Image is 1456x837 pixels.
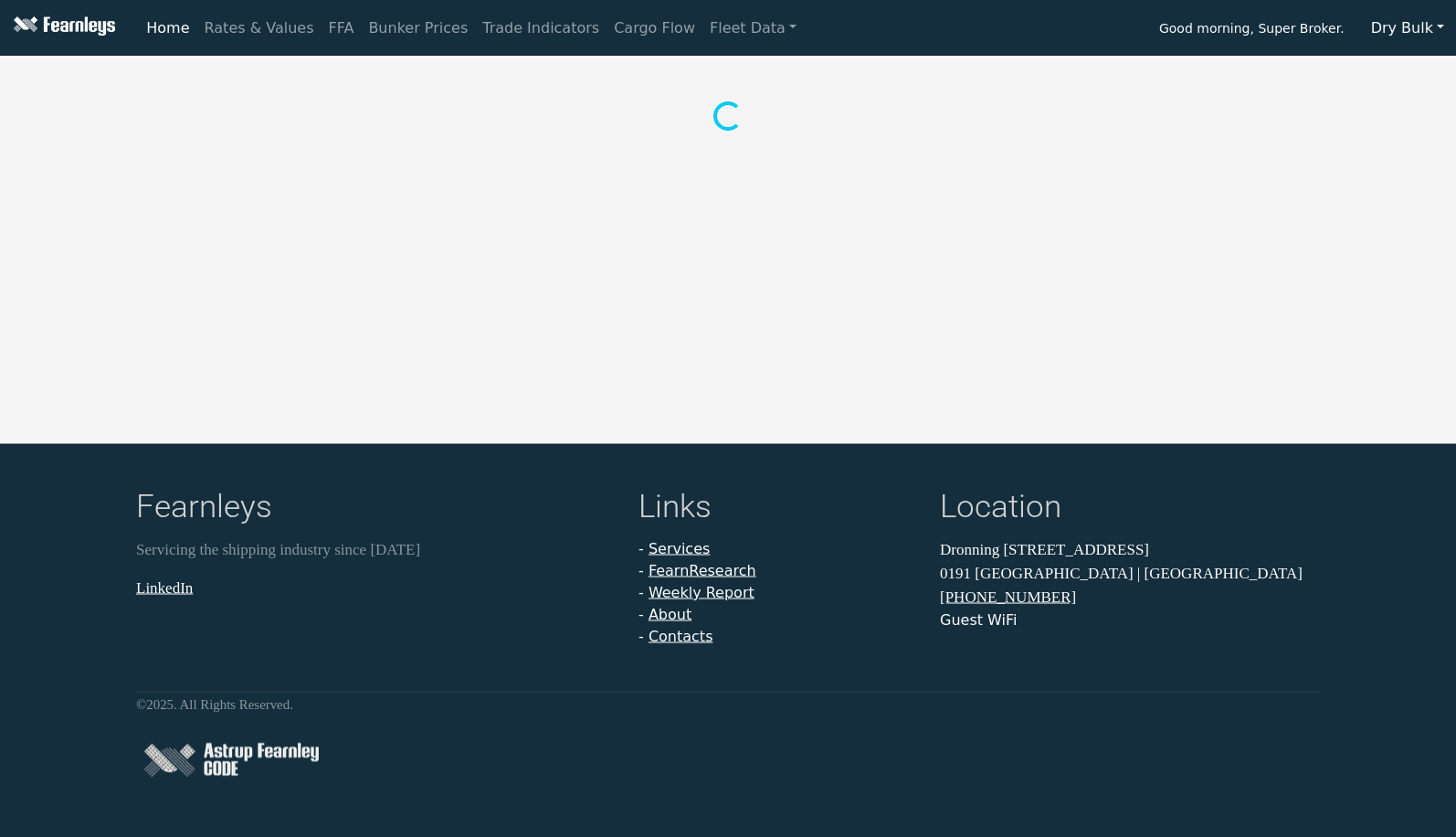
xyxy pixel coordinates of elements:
button: Dry Bulk [1359,11,1456,46]
li: - [638,560,918,582]
button: Guest WiFi [940,609,1017,631]
a: Fleet Data [702,10,804,47]
a: Trade Indicators [475,10,607,47]
a: About [649,606,691,623]
a: LinkedIn [136,578,193,596]
li: - [638,538,918,560]
a: Services [649,540,710,557]
img: Fearnleys Logo [9,16,115,39]
small: © 2025 . All Rights Reserved. [136,697,293,712]
a: Contacts [649,628,713,645]
a: Weekly Report [649,584,754,601]
h4: Links [638,488,918,531]
p: Servicing the shipping industry since [DATE] [136,538,617,562]
a: FFA [322,10,362,47]
a: Cargo Flow [607,10,702,47]
p: Dronning [STREET_ADDRESS] [940,538,1320,562]
a: Rates & Values [197,10,322,47]
p: 0191 [GEOGRAPHIC_DATA] | [GEOGRAPHIC_DATA] [940,561,1320,585]
a: [PHONE_NUMBER] [940,588,1076,606]
span: Good morning, Super Broker. [1159,15,1345,46]
li: - [638,604,918,626]
a: Bunker Prices [361,10,475,47]
a: Home [139,10,196,47]
a: FearnResearch [649,562,756,579]
li: - [638,626,918,648]
h4: Location [940,488,1320,531]
li: - [638,582,918,604]
h4: Fearnleys [136,488,617,531]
